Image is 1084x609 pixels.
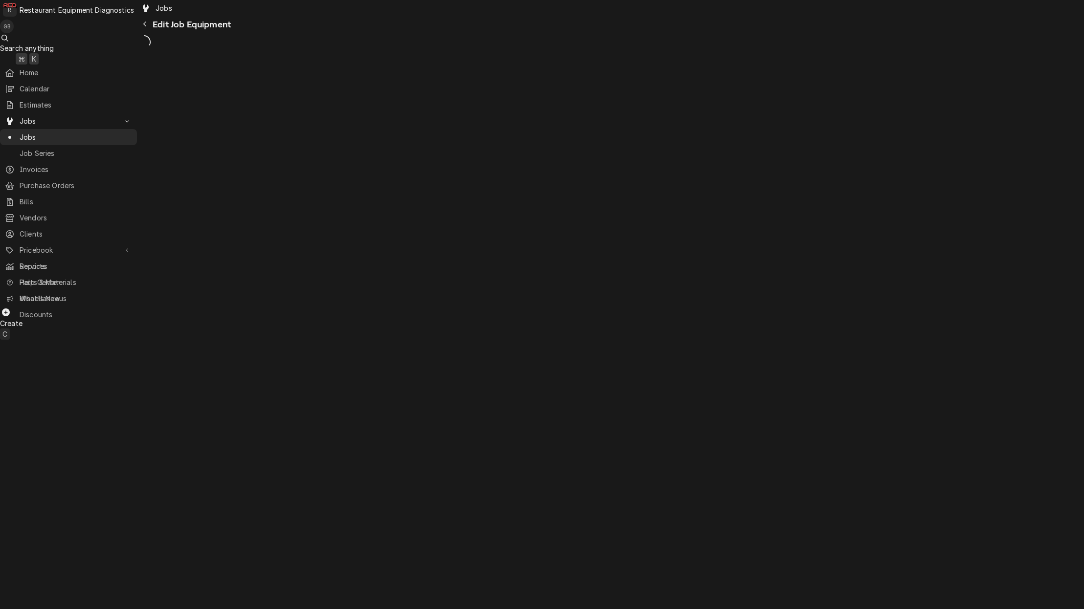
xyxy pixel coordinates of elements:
button: Navigate back [137,16,153,32]
span: K [32,54,36,64]
span: Calendar [20,84,132,94]
span: Discounts [20,309,132,320]
span: Vendors [20,213,132,223]
span: C [2,329,7,339]
span: Clients [20,229,132,239]
span: Jobs [156,3,172,13]
span: Jobs [20,132,132,142]
div: R [3,3,17,17]
span: Reports [20,261,132,271]
span: What's New [20,293,131,304]
span: Home [20,67,132,78]
span: Invoices [20,164,132,174]
span: Job Series [20,148,132,158]
span: Edit Job Equipment [153,20,231,29]
span: Pricebook [20,245,117,255]
div: Restaurant Equipment Diagnostics [20,5,134,15]
span: ⌘ [18,54,25,64]
span: Purchase Orders [20,180,132,191]
span: Loading... [137,34,151,50]
div: Restaurant Equipment Diagnostics's Avatar [3,3,17,17]
span: Estimates [20,100,132,110]
span: Help Center [20,277,131,287]
span: Bills [20,196,132,207]
span: Jobs [20,116,117,126]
